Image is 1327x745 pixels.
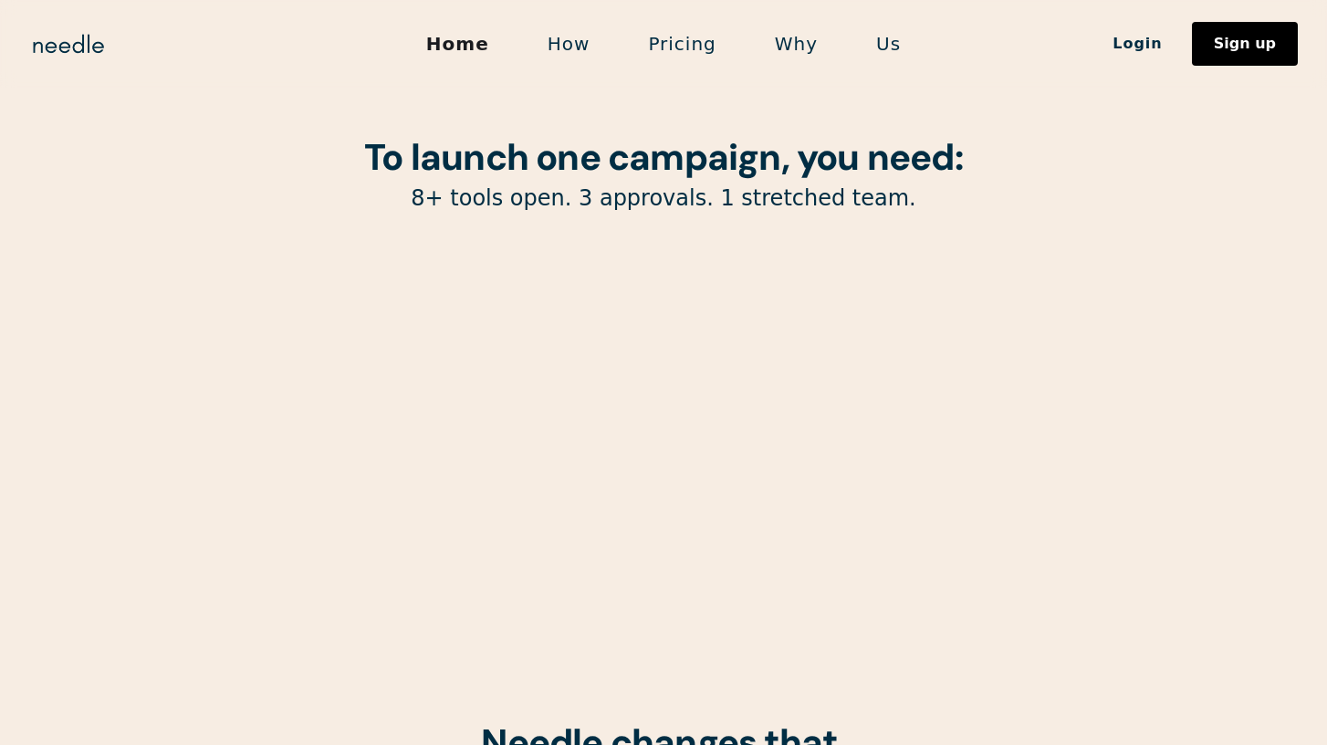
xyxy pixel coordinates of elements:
[619,25,745,63] a: Pricing
[1214,37,1276,51] div: Sign up
[847,25,930,63] a: Us
[746,25,847,63] a: Why
[1192,22,1298,66] a: Sign up
[1083,28,1192,59] a: Login
[518,25,620,63] a: How
[397,25,518,63] a: Home
[364,133,963,181] strong: To launch one campaign, you need:
[198,184,1129,213] p: 8+ tools open. 3 approvals. 1 stretched team.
